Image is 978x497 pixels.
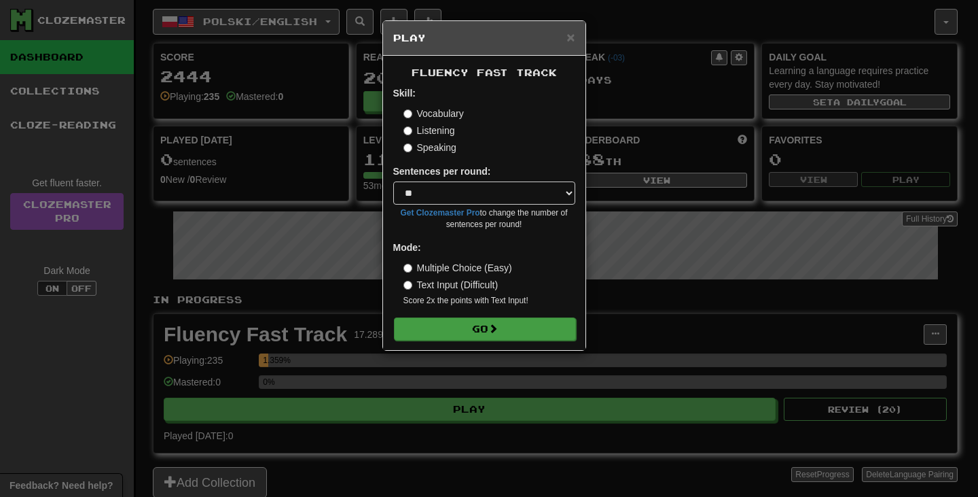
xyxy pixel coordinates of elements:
small: Score 2x the points with Text Input ! [403,295,575,307]
input: Speaking [403,143,412,152]
input: Listening [403,126,412,135]
span: Fluency Fast Track [412,67,557,78]
button: Go [394,318,576,341]
h5: Play [393,31,575,45]
label: Vocabulary [403,107,464,120]
span: × [566,29,575,45]
label: Listening [403,124,455,137]
input: Text Input (Difficult) [403,281,412,290]
label: Speaking [403,141,456,154]
input: Multiple Choice (Easy) [403,264,412,273]
label: Sentences per round: [393,165,491,178]
label: Text Input (Difficult) [403,278,499,292]
input: Vocabulary [403,109,412,118]
label: Multiple Choice (Easy) [403,261,512,275]
strong: Skill: [393,88,416,99]
small: to change the number of sentences per round! [393,207,575,230]
button: Close [566,30,575,44]
a: Get Clozemaster Pro [401,208,480,218]
strong: Mode: [393,242,421,253]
